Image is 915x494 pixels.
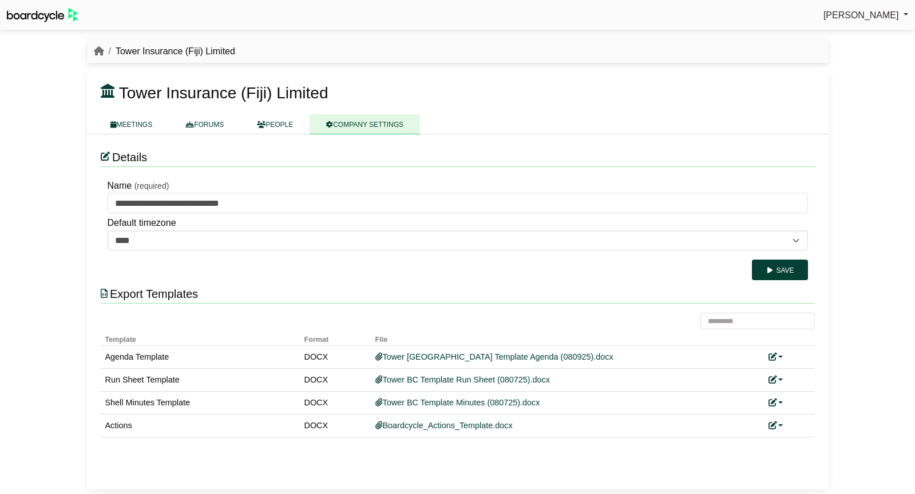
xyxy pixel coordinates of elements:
[375,352,613,361] a: Tower [GEOGRAPHIC_DATA] Template Agenda (080925).docx
[300,369,371,392] td: DOCX
[823,10,899,20] span: [PERSON_NAME]
[375,421,513,430] a: Boardcycle_Actions_Template.docx
[101,346,300,369] td: Agenda Template
[108,178,132,193] label: Name
[300,329,371,346] th: Format
[101,369,300,392] td: Run Sheet Template
[240,114,310,134] a: PEOPLE
[371,329,764,346] th: File
[752,260,807,280] button: Save
[300,392,371,415] td: DOCX
[104,44,235,59] li: Tower Insurance (Fiji) Limited
[310,114,420,134] a: COMPANY SETTINGS
[101,392,300,415] td: Shell Minutes Template
[300,415,371,437] td: DOCX
[101,329,300,346] th: Template
[375,398,540,407] a: Tower BC Template Minutes (080725).docx
[108,216,176,230] label: Default timezone
[94,114,169,134] a: MEETINGS
[94,44,235,59] nav: breadcrumb
[134,181,169,190] small: (required)
[112,151,147,164] span: Details
[169,114,240,134] a: FORUMS
[300,346,371,369] td: DOCX
[823,8,908,23] a: [PERSON_NAME]
[119,84,328,102] span: Tower Insurance (Fiji) Limited
[110,288,198,300] span: Export Templates
[375,375,550,384] a: Tower BC Template Run Sheet (080725).docx
[7,8,78,22] img: BoardcycleBlackGreen-aaafeed430059cb809a45853b8cf6d952af9d84e6e89e1f1685b34bfd5cb7d64.svg
[101,415,300,437] td: Actions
